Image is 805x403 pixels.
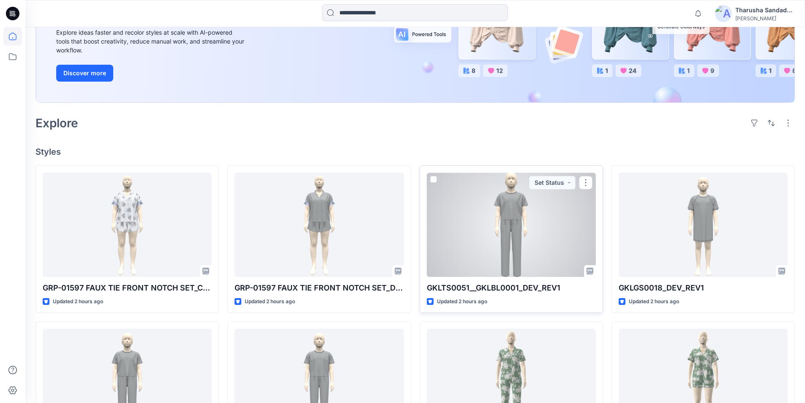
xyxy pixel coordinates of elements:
img: avatar [715,5,732,22]
p: Updated 2 hours ago [53,297,103,306]
h2: Explore [35,116,78,130]
a: GKLTS0051__GKLBL0001_DEV_REV1 [427,173,596,277]
p: Updated 2 hours ago [437,297,487,306]
div: [PERSON_NAME] [735,15,794,22]
p: Updated 2 hours ago [245,297,295,306]
a: Discover more [56,65,246,82]
button: Discover more [56,65,113,82]
p: Updated 2 hours ago [629,297,679,306]
p: GKLGS0018_DEV_REV1 [619,282,788,294]
h4: Styles [35,147,795,157]
div: Explore ideas faster and recolor styles at scale with AI-powered tools that boost creativity, red... [56,28,246,55]
a: GRP-01597 FAUX TIE FRONT NOTCH SET_DEV_REV5 [235,173,404,277]
a: GRP-01597 FAUX TIE FRONT NOTCH SET_COLORWAY_REV5 [43,173,212,277]
p: GRP-01597 FAUX TIE FRONT NOTCH SET_DEV_REV5 [235,282,404,294]
div: Tharusha Sandadeepa [735,5,794,15]
p: GKLTS0051__GKLBL0001_DEV_REV1 [427,282,596,294]
p: GRP-01597 FAUX TIE FRONT NOTCH SET_COLORWAY_REV5 [43,282,212,294]
a: GKLGS0018_DEV_REV1 [619,173,788,277]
